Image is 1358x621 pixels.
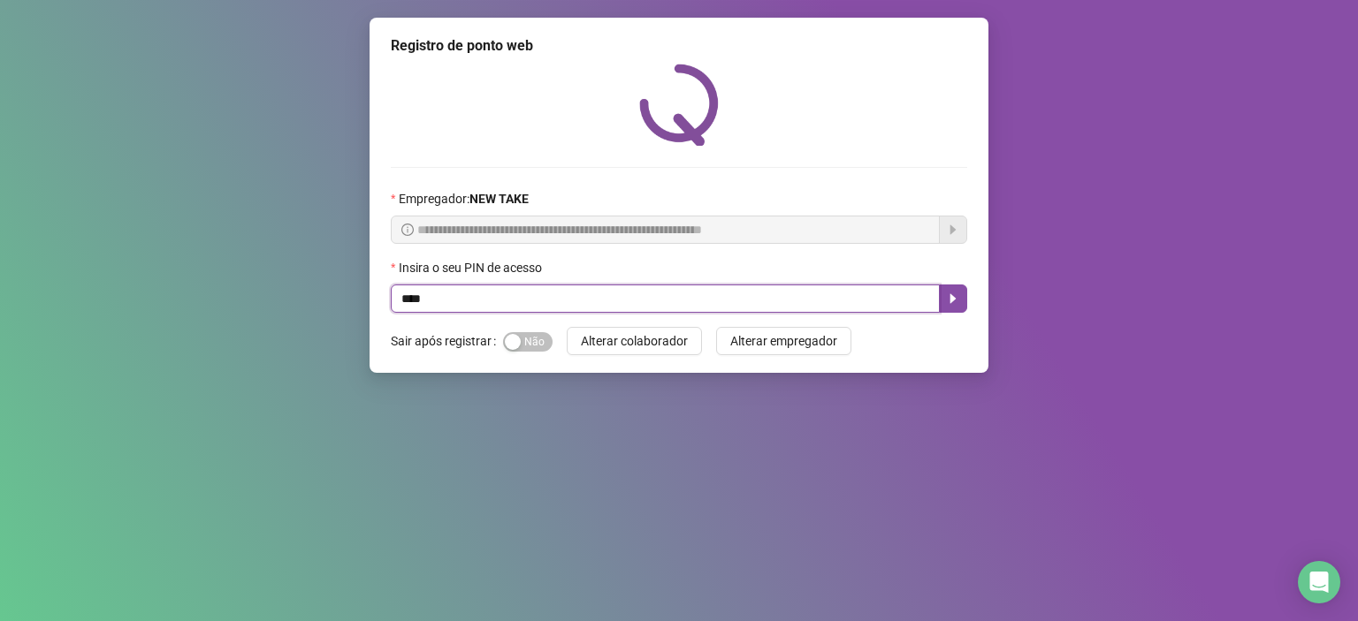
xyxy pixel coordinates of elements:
[639,64,719,146] img: QRPoint
[946,292,960,306] span: caret-right
[567,327,702,355] button: Alterar colaborador
[399,189,529,208] span: Empregador :
[469,192,529,206] strong: NEW TAKE
[1298,561,1340,603] div: Open Intercom Messenger
[401,223,414,236] span: info-circle
[391,327,503,355] label: Sair após registrar
[716,327,851,355] button: Alterar empregador
[391,258,553,277] label: Insira o seu PIN de acesso
[730,331,837,351] span: Alterar empregador
[581,331,688,351] span: Alterar colaborador
[391,35,967,57] div: Registro de ponto web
